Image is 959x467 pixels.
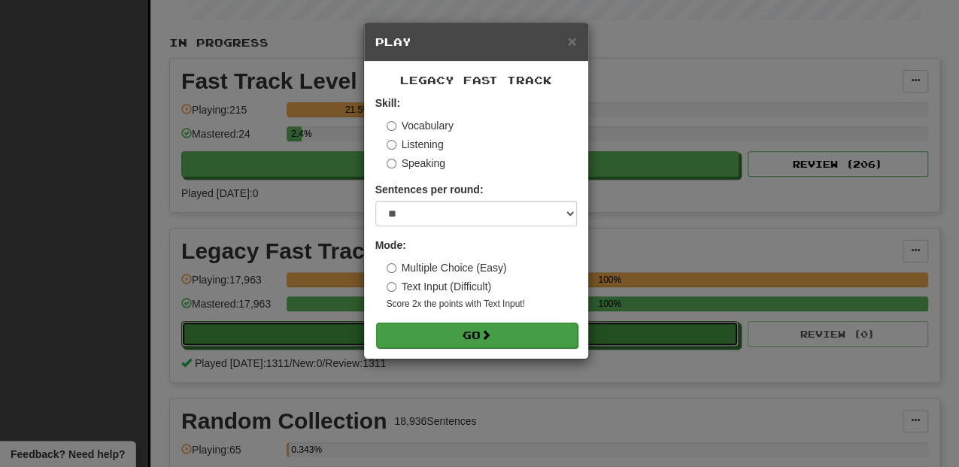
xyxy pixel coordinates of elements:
[387,121,396,131] input: Vocabulary
[567,33,576,49] button: Close
[376,323,578,348] button: Go
[375,239,406,251] strong: Mode:
[387,263,396,273] input: Multiple Choice (Easy)
[375,182,484,197] label: Sentences per round:
[387,159,396,168] input: Speaking
[387,156,445,171] label: Speaking
[387,140,396,150] input: Listening
[387,298,577,311] small: Score 2x the points with Text Input !
[387,137,444,152] label: Listening
[375,35,577,50] h5: Play
[387,260,507,275] label: Multiple Choice (Easy)
[375,97,400,109] strong: Skill:
[387,282,396,292] input: Text Input (Difficult)
[567,32,576,50] span: ×
[400,74,552,86] span: Legacy Fast Track
[387,118,454,133] label: Vocabulary
[387,279,492,294] label: Text Input (Difficult)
